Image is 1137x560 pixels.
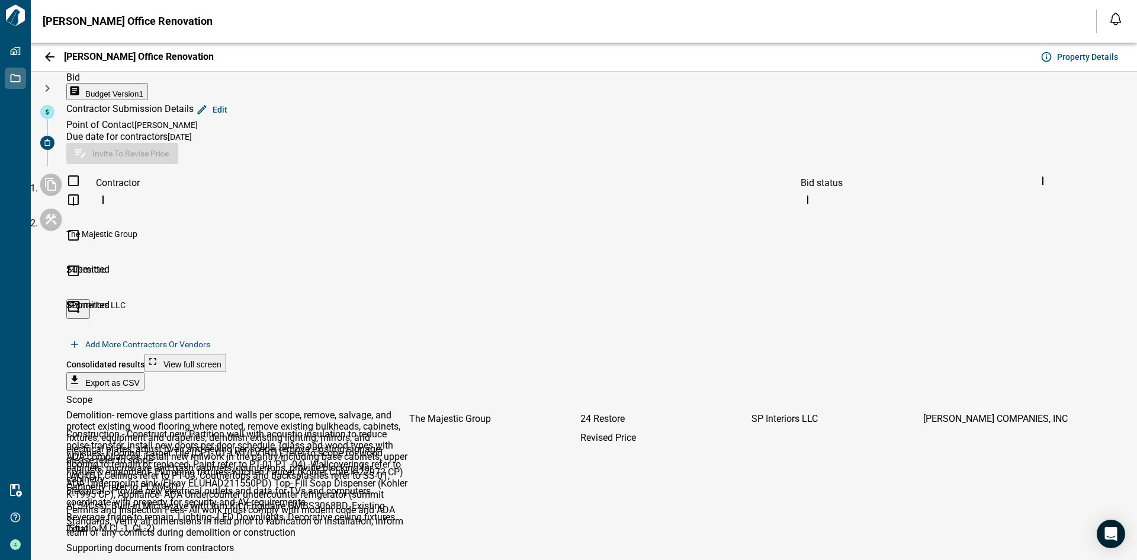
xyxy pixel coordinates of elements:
span: Edit [213,104,227,116]
span: Permits and Inspection Fees- All work must comply with modern code and ADA Standards, Verify all ... [66,504,403,538]
span: SP Interiors LLC [66,300,126,310]
span: Finishes- Flooring: carpet Tile (CPT- 01, LVT(LVT-01), refer to scope for wood flooring to remain... [66,447,401,492]
span: Consolidated results [66,360,144,369]
span: 24 Restore [66,265,106,274]
span: Total [66,523,88,535]
span: Supporting documents from contractors [66,542,234,553]
span: Fixture & equipment- Plumbing fixtures- Kitchen Faucet (Kohler Crue K-22972 CP) ADA Undermount si... [66,466,407,534]
span: Point of Contact [66,119,134,130]
button: View full screen [144,354,226,372]
button: Open notification feed [1106,9,1125,28]
span: [DATE] [168,132,192,142]
span: Electrical - Provide new electrical outlets and data for TVs and computers, coordinate with prope... [66,485,372,508]
span: The Majestic Group [66,229,137,239]
button: Property Details [1038,47,1123,66]
button: Add more contractors or vendors [66,335,215,354]
div: Scope [66,391,409,409]
div: Bid status [801,174,1036,193]
span: [PERSON_NAME] Office Renovation [43,15,213,27]
button: Export as CSV [66,372,144,391]
span: Due date for contractors [66,131,168,142]
div: Open Intercom Messenger [1097,520,1125,548]
span: Export as CSV [85,378,140,388]
span: Property Details [1057,51,1118,63]
span: Contractor Submission Details [66,103,194,114]
span: View full screen [163,360,221,369]
button: Edit [194,100,232,119]
div: Contractor [96,174,801,193]
span: Construction - Construct new Partition wall with acoustic insulation to reduce noise transfer, in... [66,428,407,485]
span: Bid [66,72,80,83]
span: Demolition- remove glass partitions and walls per scope, remove, salvage, and protect existing wo... [66,409,400,466]
button: Budget Version1 [66,83,148,100]
span: Budget Version 1 [85,89,143,98]
span: [PERSON_NAME] Office Renovation [64,51,214,63]
span: [PERSON_NAME] [134,120,198,130]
